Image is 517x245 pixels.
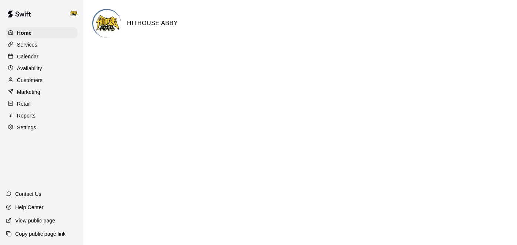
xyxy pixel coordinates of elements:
p: Retail [17,100,31,108]
p: Reports [17,112,36,119]
a: Reports [6,110,77,121]
div: HITHOUSE ABBY [68,6,83,21]
p: Marketing [17,88,40,96]
h6: HITHOUSE ABBY [127,18,178,28]
a: Calendar [6,51,77,62]
p: Contact Us [15,190,41,198]
img: HITHOUSE ABBY logo [93,10,121,38]
a: Home [6,27,77,38]
a: Retail [6,98,77,109]
a: Settings [6,122,77,133]
a: Marketing [6,86,77,98]
a: Customers [6,75,77,86]
p: View public page [15,217,55,224]
p: Calendar [17,53,39,60]
img: HITHOUSE ABBY [69,9,78,18]
p: Availability [17,65,42,72]
p: Help Center [15,204,43,211]
p: Copy public page link [15,230,66,238]
p: Customers [17,76,43,84]
p: Home [17,29,32,37]
a: Services [6,39,77,50]
p: Settings [17,124,36,131]
a: Availability [6,63,77,74]
p: Services [17,41,37,48]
